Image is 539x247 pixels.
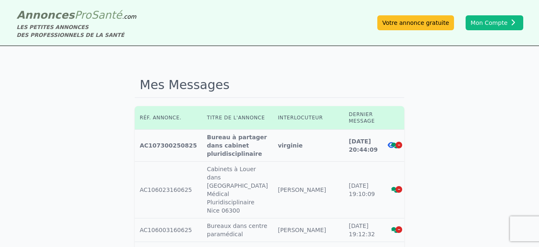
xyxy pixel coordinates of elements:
[391,143,399,148] i: Voir la discussion
[344,106,383,130] th: Dernier message
[135,106,202,130] th: Réf. annonce.
[75,9,92,21] span: Pro
[202,106,273,130] th: Titre de l'annonce
[17,9,136,21] a: AnnoncesProSanté.com
[17,9,75,21] span: Annonces
[344,218,383,242] td: [DATE] 19:12:32
[466,15,523,30] button: Mon Compte
[344,162,383,218] td: [DATE] 19:10:09
[135,130,202,162] td: AC107300250825
[273,162,344,218] td: [PERSON_NAME]
[135,162,202,218] td: AC106023160625
[202,162,273,218] td: Cabinets à Louer dans [GEOGRAPHIC_DATA] Médical Pluridisciplinaire Nice 06300
[273,218,344,242] td: [PERSON_NAME]
[396,142,402,148] i: Supprimer la discussion
[377,15,454,30] a: Votre annonce gratuite
[135,73,404,98] h1: Mes Messages
[273,130,344,162] td: virginie
[135,218,202,242] td: AC106003160625
[391,187,399,193] i: Voir la discussion
[396,226,402,233] i: Supprimer la discussion
[91,9,122,21] span: Santé
[391,227,399,233] i: Voir la discussion
[202,218,273,242] td: Bureaux dans centre paramédical
[344,130,383,162] td: [DATE] 20:44:09
[273,106,344,130] th: Interlocuteur
[122,13,136,20] span: .com
[17,23,136,39] div: LES PETITES ANNONCES DES PROFESSIONNELS DE LA SANTÉ
[202,130,273,162] td: Bureau à partager dans cabinet pluridisciplinaire
[388,142,395,148] i: Voir l'annonce
[396,186,402,193] i: Supprimer la discussion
